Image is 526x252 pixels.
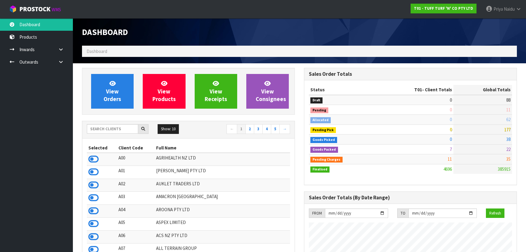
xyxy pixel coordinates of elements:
[279,124,290,134] a: →
[155,230,290,243] td: ACS NZ PTY LTD
[504,127,511,132] span: 177
[155,218,290,230] td: ASPEX LIMITED
[411,4,476,13] a: T01 - TUFF TURF 'N' CO PTY LTD
[498,166,511,172] span: 385915
[506,136,511,142] span: 38
[155,205,290,217] td: AROONA PTY LTD
[414,87,422,93] span: T01
[52,7,61,12] small: WMS
[9,5,17,13] img: cube-alt.png
[245,124,254,134] a: 2
[309,208,325,218] div: FROM
[453,85,512,95] th: Global Totals
[310,157,343,163] span: Pending Charges
[254,124,263,134] a: 3
[309,71,512,77] h3: Sales Order Totals
[310,97,323,103] span: Draft
[450,146,452,152] span: 7
[155,166,290,179] td: [PERSON_NAME] PTY LTD
[450,117,452,122] span: 0
[237,124,246,134] a: 1
[195,74,237,109] a: ViewReceipts
[155,192,290,205] td: AMACRON [GEOGRAPHIC_DATA]
[91,74,134,109] a: ViewOrders
[506,107,511,113] span: 11
[271,124,280,134] a: 5
[310,107,328,114] span: Pending
[376,85,453,95] th: - Client Totals
[310,137,337,143] span: Goods Picked
[117,230,155,243] td: A06
[152,80,176,103] span: View Products
[104,80,121,103] span: View Orders
[450,107,452,113] span: 0
[262,124,271,134] a: 4
[450,136,452,142] span: 0
[155,143,290,153] th: Full Name
[310,117,331,123] span: Allocated
[450,97,452,103] span: 0
[117,153,155,166] td: A00
[506,97,511,103] span: 88
[158,124,179,134] button: Show: 10
[205,80,227,103] span: View Receipts
[414,6,473,11] strong: T01 - TUFF TURF 'N' CO PTY LTD
[227,124,237,134] a: ←
[450,127,452,132] span: 0
[19,5,50,13] span: ProStock
[117,218,155,230] td: A05
[87,124,138,134] input: Search clients
[155,153,290,166] td: AGRIHEALTH NZ LTD
[256,80,286,103] span: View Consignees
[117,166,155,179] td: A01
[486,208,504,218] button: Refresh
[448,156,452,162] span: 11
[117,179,155,191] td: A02
[506,146,511,152] span: 22
[494,6,503,12] span: Priya
[155,179,290,191] td: AUKLET TRADERS LTD
[506,156,511,162] span: 35
[246,74,289,109] a: ViewConsignees
[506,117,511,122] span: 62
[443,166,452,172] span: 4696
[117,143,155,153] th: Client Code
[309,85,376,95] th: Status
[117,192,155,205] td: A03
[397,208,408,218] div: TO
[143,74,185,109] a: ViewProducts
[310,166,330,173] span: Finalised
[504,6,515,12] span: Naidu
[87,48,107,54] span: Dashboard
[310,127,336,133] span: Pending Pick
[87,143,117,153] th: Selected
[309,195,512,201] h3: Sales Order Totals (By Date Range)
[310,147,338,153] span: Goods Packed
[117,205,155,217] td: A04
[82,27,128,37] span: Dashboard
[193,124,290,135] nav: Page navigation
